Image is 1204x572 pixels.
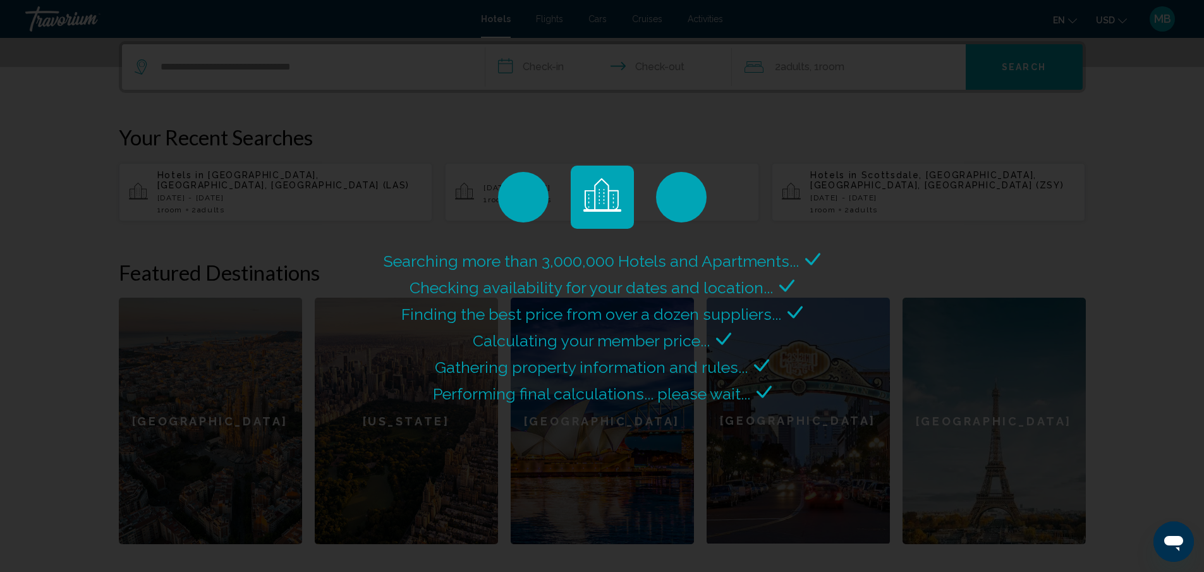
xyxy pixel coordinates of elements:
[435,358,748,377] span: Gathering property information and rules...
[1153,521,1194,562] iframe: Button to launch messaging window
[410,278,773,297] span: Checking availability for your dates and location...
[473,331,710,350] span: Calculating your member price...
[384,252,799,271] span: Searching more than 3,000,000 Hotels and Apartments...
[433,384,750,403] span: Performing final calculations... please wait...
[401,305,781,324] span: Finding the best price from over a dozen suppliers...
